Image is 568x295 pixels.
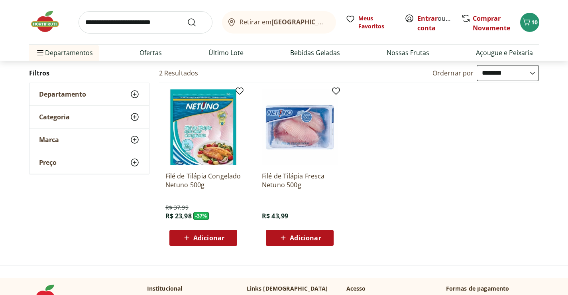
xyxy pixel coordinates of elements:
[193,212,209,220] span: - 37 %
[165,204,189,212] span: R$ 37,99
[266,230,334,246] button: Adicionar
[476,48,533,57] a: Açougue e Peixaria
[271,18,406,26] b: [GEOGRAPHIC_DATA]/[GEOGRAPHIC_DATA]
[29,10,69,34] img: Hortifruti
[140,48,162,57] a: Ofertas
[39,158,57,166] span: Preço
[473,14,510,32] a: Comprar Novamente
[165,89,241,165] img: Filé de Tilápia Congelado Netuno 500g
[39,136,59,144] span: Marca
[290,235,321,241] span: Adicionar
[35,43,45,62] button: Menu
[29,65,149,81] h2: Filtros
[29,151,149,174] button: Preço
[417,14,461,32] a: Criar conta
[417,14,438,23] a: Entrar
[387,48,429,57] a: Nossas Frutas
[417,14,453,33] span: ou
[147,285,183,293] p: Institucional
[346,14,395,30] a: Meus Favoritos
[358,14,395,30] span: Meus Favoritos
[79,11,212,34] input: search
[240,18,328,26] span: Retirar em
[262,89,338,165] img: Filé de Tilápia Fresca Netuno 500g
[29,106,149,128] button: Categoria
[222,11,336,34] button: Retirar em[GEOGRAPHIC_DATA]/[GEOGRAPHIC_DATA]
[193,235,224,241] span: Adicionar
[531,18,538,26] span: 10
[432,69,474,77] label: Ordernar por
[208,48,244,57] a: Último Lote
[346,285,366,293] p: Acesso
[169,230,237,246] button: Adicionar
[446,285,539,293] p: Formas de pagamento
[165,212,192,220] span: R$ 23,98
[262,172,338,189] a: Filé de Tilápia Fresca Netuno 500g
[262,212,288,220] span: R$ 43,99
[165,172,241,189] a: Filé de Tilápia Congelado Netuno 500g
[247,285,328,293] p: Links [DEMOGRAPHIC_DATA]
[29,129,149,151] button: Marca
[35,43,93,62] span: Departamentos
[187,18,206,27] button: Submit Search
[290,48,340,57] a: Bebidas Geladas
[29,83,149,105] button: Departamento
[520,13,539,32] button: Carrinho
[39,90,86,98] span: Departamento
[159,69,199,77] h2: 2 Resultados
[39,113,70,121] span: Categoria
